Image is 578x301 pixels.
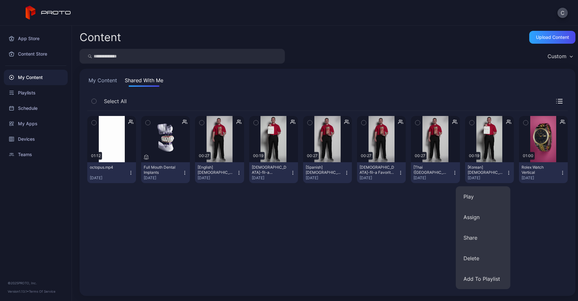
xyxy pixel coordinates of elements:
div: Chick-fil-a Menu.mp4 [252,165,287,175]
a: App Store [4,31,68,46]
a: My Content [4,70,68,85]
a: My Apps [4,116,68,131]
button: [Thai ([GEOGRAPHIC_DATA])] [DEMOGRAPHIC_DATA]-fil-a Favorites.mp4[DATE] [411,162,460,183]
button: C [557,8,568,18]
button: Assign [456,207,510,227]
button: [DEMOGRAPHIC_DATA]-fil-a Menu.mp4[DATE] [249,162,298,183]
button: Play [456,186,510,207]
button: [Korean] [DEMOGRAPHIC_DATA]-fil-a Menu.mp4[DATE] [465,162,514,183]
button: Rolex Watch Vertical[DATE] [519,162,568,183]
div: [DATE] [522,175,560,181]
div: Content [80,32,121,43]
a: Schedule [4,101,68,116]
div: [Spanish] Chick-fil-a Favorites [306,165,341,175]
button: [DEMOGRAPHIC_DATA]-fil-a Favorites [Japanese][DATE] [357,162,406,183]
button: My Content [87,76,118,87]
div: [DATE] [252,175,290,181]
div: Rolex Watch Vertical [522,165,557,175]
button: Share [456,227,510,248]
div: [DATE] [468,175,506,181]
div: octopus.mp4 [90,165,125,170]
button: [Spanish] [DEMOGRAPHIC_DATA]-fil-a Favorites[DATE] [303,162,352,183]
span: Select All [104,97,127,105]
a: Teams [4,147,68,162]
div: [DATE] [413,175,452,181]
button: Add To Playlist [456,269,510,289]
div: [DATE] [198,175,236,181]
div: Custom [548,53,566,59]
div: Upload Content [536,35,569,40]
button: Delete [456,248,510,269]
div: Chick-fil-a Favorites [Japanese] [360,165,395,175]
button: octopus.mp4[DATE] [87,162,136,183]
button: Upload Content [529,31,575,44]
div: [DATE] [306,175,344,181]
div: © 2025 PROTO, Inc. [8,280,64,286]
div: Full Mouth Dental Implants [144,165,179,175]
button: Custom [544,49,575,64]
button: Shared With Me [123,76,165,87]
span: Version 1.13.1 • [8,289,29,293]
div: [DATE] [90,175,128,181]
a: Playlists [4,85,68,101]
div: [DATE] [144,175,182,181]
div: [DATE] [360,175,398,181]
a: Content Store [4,46,68,62]
a: Terms Of Service [29,289,55,293]
div: [English] Chick-fil-a Favorites [198,165,233,175]
div: [Korean] Chick-fil-a Menu.mp4 [468,165,503,175]
a: Devices [4,131,68,147]
button: [English] [DEMOGRAPHIC_DATA]-fil-a Favorites[DATE] [195,162,244,183]
div: [Thai (Thailand)] Chick-fil-a Favorites.mp4 [413,165,449,175]
button: Full Mouth Dental Implants[DATE] [141,162,190,183]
